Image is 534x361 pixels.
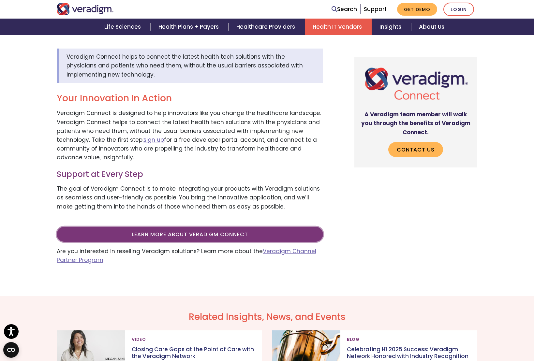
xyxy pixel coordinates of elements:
h2: Related Insights, News, and Events [57,311,477,323]
strong: A Veradigm team member will walk you through the benefits of Veradigm Connect. [361,110,470,136]
a: Support [364,5,387,13]
p: Celebrating H1 2025 Success: Veradigm Network Honored with Industry Recognition [347,346,471,360]
p: Closing Care Gaps at the Point of Care with the Veradigm Network [132,346,256,360]
span: Video [132,334,146,345]
iframe: Drift Chat Widget [409,314,526,353]
p: Veradigm Connect is designed to help innovators like you change the healthcare landscape. Veradig... [57,109,323,162]
a: Health IT Vendors [305,19,372,35]
img: Veradigm Connect [360,62,472,105]
a: sign up [143,136,164,144]
p: The goal of Veradigm Connect is to make integrating your products with Veradigm solutions as seam... [57,184,323,211]
img: Veradigm logo [57,3,114,15]
a: Learn more about Veradigm Connect [57,227,323,242]
button: Open CMP widget [3,342,19,358]
a: Search [332,5,357,14]
a: Health Plans + Payers [151,19,229,35]
a: Get Demo [397,3,437,16]
a: Insights [372,19,411,35]
span: Veradigm Connect helps to connect the latest health tech solutions with the physicians and patien... [67,53,303,78]
h3: Support at Every Step [57,170,323,179]
a: Healthcare Providers [229,19,305,35]
a: Life Sciences [96,19,151,35]
a: Contact Us [388,142,443,157]
span: Blog [347,334,360,345]
a: Login [443,3,474,16]
h2: Your Innovation In Action [57,93,323,104]
a: About Us [411,19,452,35]
p: Are you interested in reselling Veradigm solutions? Learn more about the . [57,247,323,265]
